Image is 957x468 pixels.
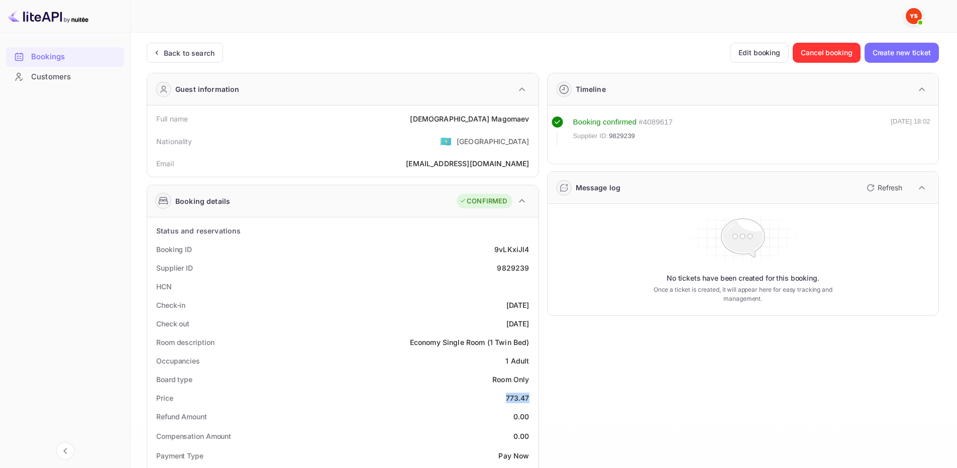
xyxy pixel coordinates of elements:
div: 0.00 [513,431,529,441]
span: United States [440,132,452,150]
a: Bookings [6,47,124,66]
div: Customers [6,67,124,87]
div: CONFIRMED [459,196,507,206]
div: Board type [156,374,192,385]
div: HCN [156,281,172,292]
img: Yandex Support [906,8,922,24]
div: Guest information [175,84,240,94]
div: # 4089617 [639,116,673,128]
a: Customers [6,67,124,86]
div: [GEOGRAPHIC_DATA] [457,136,529,147]
p: No tickets have been created for this booking. [667,273,819,283]
div: [DATE] 18:02 [891,116,930,146]
div: Back to search [164,48,215,58]
div: Occupancies [156,356,200,366]
div: 1 Adult [505,356,529,366]
div: [DATE] [506,318,529,329]
button: Refresh [861,180,906,196]
p: Once a ticket is created, it will appear here for easy tracking and management. [637,285,848,303]
div: 773.47 [506,393,529,403]
div: 0.00 [513,411,529,422]
button: Cancel booking [793,43,861,63]
div: Supplier ID [156,263,193,273]
div: Booking details [175,196,230,206]
button: Collapse navigation [56,442,74,460]
div: Room Only [492,374,529,385]
div: Payment Type [156,450,203,461]
p: Refresh [878,182,902,193]
div: Check out [156,318,189,329]
span: 9829239 [609,131,635,141]
div: Booking ID [156,244,192,255]
div: Customers [31,71,119,83]
div: Timeline [576,84,606,94]
div: [DATE] [506,300,529,310]
div: Room description [156,337,214,347]
button: Edit booking [730,43,789,63]
div: Message log [576,182,621,193]
div: Bookings [31,51,119,63]
div: Price [156,393,173,403]
div: Booking confirmed [573,116,637,128]
div: Email [156,158,174,169]
div: Economy Single Room (1 Twin Bed) [410,337,529,347]
div: [EMAIL_ADDRESS][DOMAIN_NAME] [406,158,529,169]
div: Bookings [6,47,124,67]
div: Pay Now [498,450,529,461]
div: Nationality [156,136,192,147]
span: Supplier ID: [573,131,608,141]
div: Status and reservations [156,225,241,236]
div: 9829239 [497,263,529,273]
div: 9vLKxiJl4 [494,244,529,255]
div: [DEMOGRAPHIC_DATA] Magomaev [410,113,529,124]
img: LiteAPI logo [8,8,88,24]
div: Full name [156,113,188,124]
button: Create new ticket [865,43,939,63]
div: Check-in [156,300,185,310]
div: Compensation Amount [156,431,231,441]
div: Refund Amount [156,411,207,422]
